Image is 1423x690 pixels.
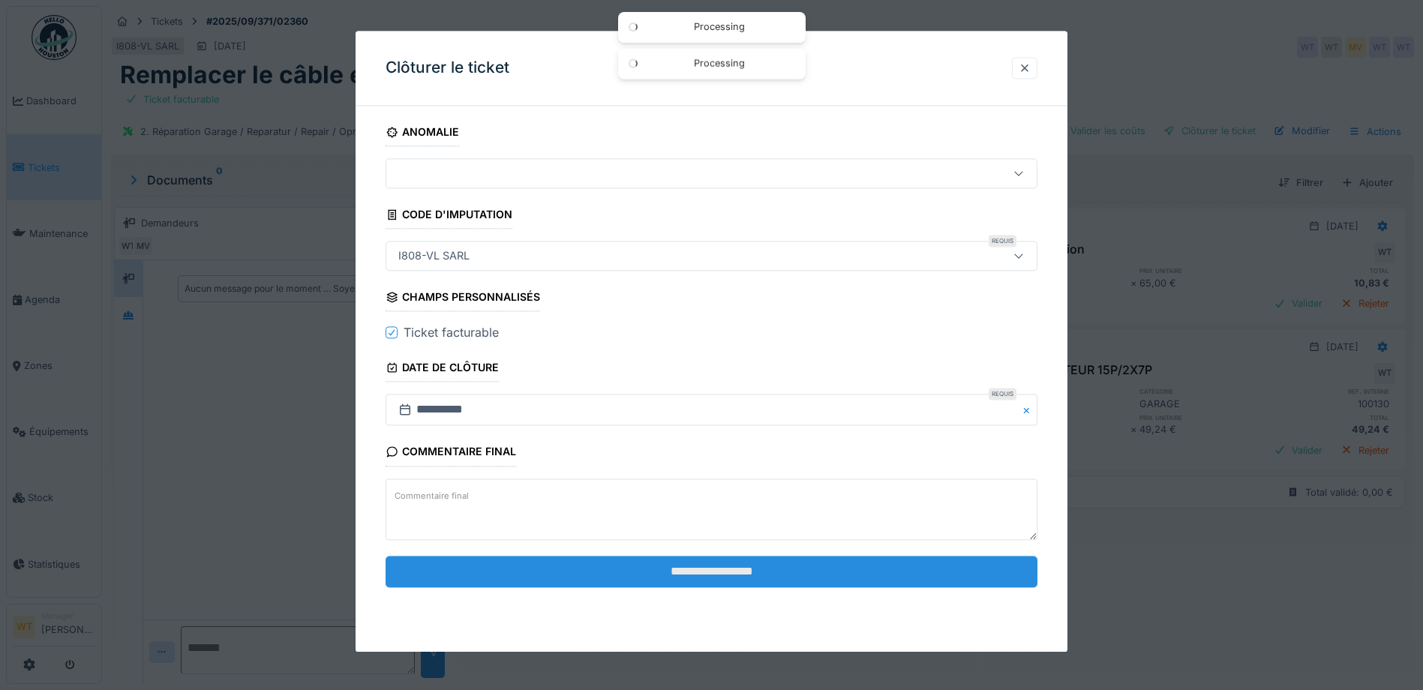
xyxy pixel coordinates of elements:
[989,235,1016,247] div: Requis
[648,21,791,34] div: Processing
[386,58,509,77] h3: Clôturer le ticket
[1021,394,1037,426] button: Close
[386,121,459,146] div: Anomalie
[386,357,499,382] div: Date de clôture
[392,487,472,505] label: Commentaire final
[989,388,1016,400] div: Requis
[404,324,499,342] div: Ticket facturable
[386,286,540,312] div: Champs personnalisés
[392,248,476,265] div: I808-VL SARL
[386,204,512,229] div: Code d'imputation
[386,441,516,466] div: Commentaire final
[648,58,791,70] div: Processing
